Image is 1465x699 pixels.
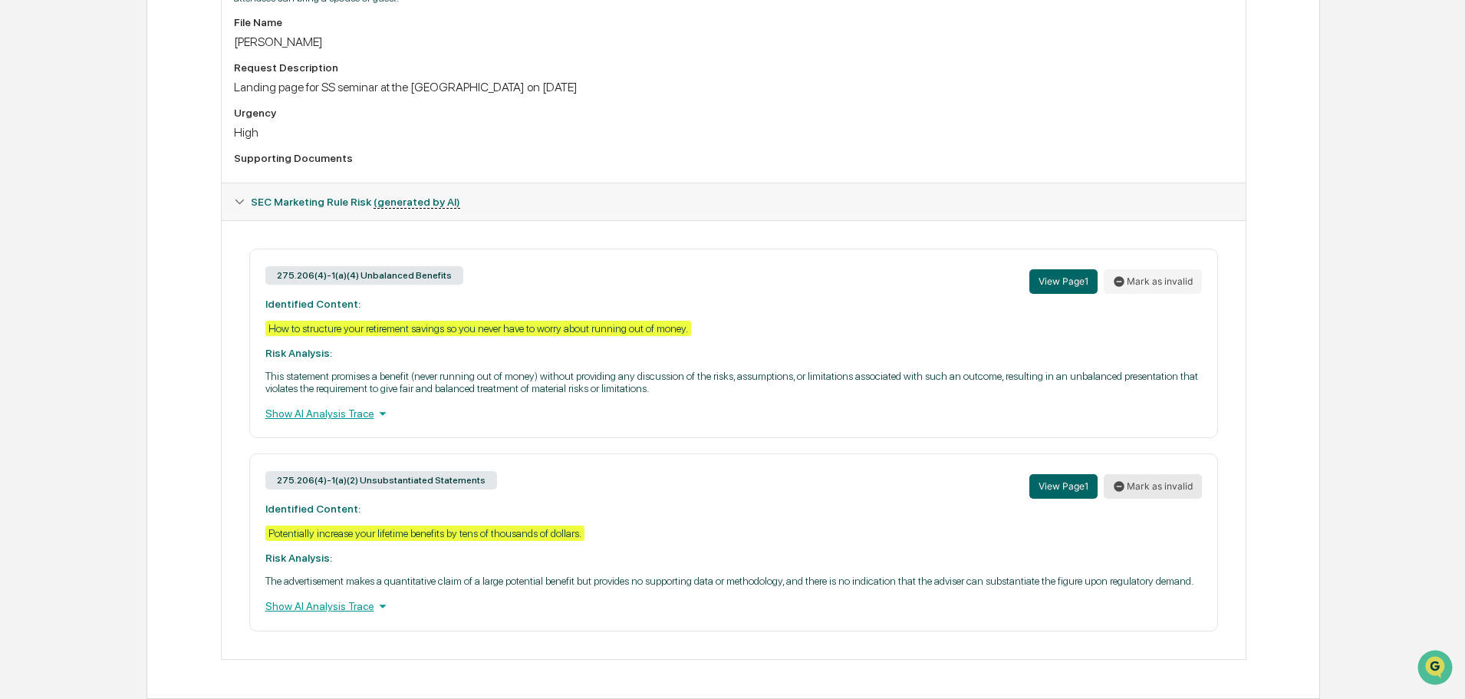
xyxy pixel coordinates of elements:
[52,117,252,133] div: Start new chat
[234,152,1233,164] div: Supporting Documents
[265,503,360,515] strong: Identified Content:
[1104,474,1202,499] button: Mark as invalid
[15,32,279,57] p: How can we help?
[265,575,1202,587] p: The advertisement makes a quantitative claim of a large potential benefit but provides no support...
[31,223,97,238] span: Data Lookup
[1029,474,1098,499] button: View Page1
[9,187,105,215] a: 🖐️Preclearance
[265,370,1202,394] p: This statement promises a benefit (never running out of money) without providing any discussion o...
[153,260,186,272] span: Pylon
[261,122,279,140] button: Start new chat
[251,196,460,208] span: SEC Marketing Rule Risk
[108,259,186,272] a: Powered byPylon
[265,298,360,310] strong: Identified Content:
[234,80,1233,94] div: Landing page for SS seminar at the [GEOGRAPHIC_DATA] on [DATE]
[234,107,1233,119] div: Urgency
[234,16,1233,28] div: File Name
[15,224,28,236] div: 🔎
[265,526,584,541] div: Potentially increase your lifetime benefits by tens of thousands of dollars.
[265,598,1202,615] div: Show AI Analysis Trace
[265,405,1202,422] div: Show AI Analysis Trace
[265,347,332,359] strong: Risk Analysis:
[1029,269,1098,294] button: View Page1
[52,133,194,145] div: We're available if you need us!
[265,321,691,336] div: How to structure your retirement savings so you never have to worry about running out of money.
[15,195,28,207] div: 🖐️
[127,193,190,209] span: Attestations
[234,61,1233,74] div: Request Description
[265,266,463,285] div: 275.206(4)-1(a)(4) Unbalanced Benefits
[1104,269,1202,294] button: Mark as invalid
[105,187,196,215] a: 🗄️Attestations
[222,183,1246,220] div: SEC Marketing Rule Risk (generated by AI)
[1416,648,1457,690] iframe: Open customer support
[234,35,1233,49] div: [PERSON_NAME]
[111,195,123,207] div: 🗄️
[234,125,1233,140] div: High
[31,193,99,209] span: Preclearance
[374,196,460,209] u: (generated by AI)
[265,552,332,564] strong: Risk Analysis:
[9,216,103,244] a: 🔎Data Lookup
[265,471,497,490] div: 275.206(4)-1(a)(2) Unsubstantiated Statements
[15,117,43,145] img: 1746055101610-c473b297-6a78-478c-a979-82029cc54cd1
